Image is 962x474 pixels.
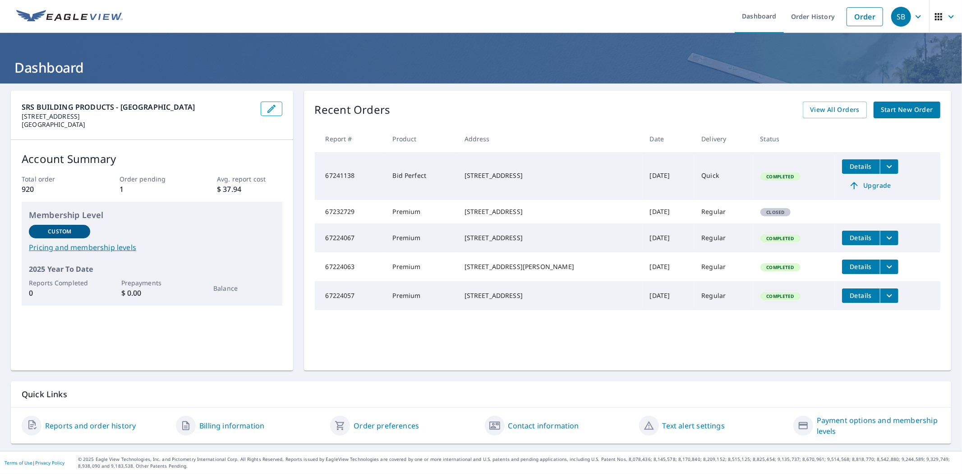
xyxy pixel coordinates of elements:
[315,125,386,152] th: Report #
[29,242,275,253] a: Pricing and membership levels
[16,10,123,23] img: EV Logo
[694,223,753,252] td: Regular
[761,235,800,242] span: Completed
[29,288,90,298] p: 0
[842,260,880,274] button: detailsBtn-67224063
[48,228,71,236] p: Custom
[694,281,753,310] td: Regular
[694,252,753,281] td: Regular
[465,262,635,271] div: [STREET_ADDRESS][PERSON_NAME]
[803,102,867,118] a: View All Orders
[199,420,264,431] a: Billing information
[465,207,635,216] div: [STREET_ADDRESS]
[354,420,419,431] a: Order preferences
[217,174,282,184] p: Avg. report cost
[457,125,643,152] th: Address
[22,174,87,184] p: Total order
[22,389,940,400] p: Quick Links
[315,281,386,310] td: 67224057
[891,7,911,27] div: SB
[753,125,835,152] th: Status
[761,293,800,299] span: Completed
[35,460,64,466] a: Privacy Policy
[643,200,695,223] td: [DATE]
[217,184,282,195] p: $ 37.94
[386,281,457,310] td: Premium
[643,252,695,281] td: [DATE]
[5,460,32,466] a: Terms of Use
[213,283,275,293] p: Balance
[842,178,898,193] a: Upgrade
[643,125,695,152] th: Date
[386,125,457,152] th: Product
[880,159,898,174] button: filesDropdownBtn-67241138
[315,200,386,223] td: 67232729
[315,152,386,200] td: 67241138
[817,415,940,437] a: Payment options and membership levels
[643,223,695,252] td: [DATE]
[643,152,695,200] td: [DATE]
[29,264,275,274] p: 2025 Year To Date
[508,420,579,431] a: Contact information
[386,252,457,281] td: Premium
[847,262,875,271] span: Details
[120,184,184,195] p: 1
[847,233,875,242] span: Details
[121,278,183,288] p: Prepayments
[761,209,790,215] span: Closed
[847,180,893,191] span: Upgrade
[663,420,725,431] a: Text alert settings
[847,7,883,26] a: Order
[694,152,753,200] td: Quick
[847,291,875,300] span: Details
[880,231,898,245] button: filesDropdownBtn-67224067
[29,209,275,221] p: Membership Level
[29,278,90,288] p: Reports Completed
[386,152,457,200] td: Bid Perfect
[842,231,880,245] button: detailsBtn-67224067
[842,288,880,303] button: detailsBtn-67224057
[465,233,635,242] div: [STREET_ADDRESS]
[881,104,933,116] span: Start New Order
[22,184,87,195] p: 920
[22,151,282,167] p: Account Summary
[874,102,940,118] a: Start New Order
[315,252,386,281] td: 67224063
[465,171,635,180] div: [STREET_ADDRESS]
[761,264,800,270] span: Completed
[810,104,860,116] span: View All Orders
[5,460,64,465] p: |
[643,281,695,310] td: [DATE]
[78,456,957,469] p: © 2025 Eagle View Technologies, Inc. and Pictometry International Corp. All Rights Reserved. Repo...
[761,173,800,180] span: Completed
[315,223,386,252] td: 67224067
[45,420,136,431] a: Reports and order history
[694,125,753,152] th: Delivery
[386,223,457,252] td: Premium
[842,159,880,174] button: detailsBtn-67241138
[880,260,898,274] button: filesDropdownBtn-67224063
[22,121,253,129] p: [GEOGRAPHIC_DATA]
[465,291,635,300] div: [STREET_ADDRESS]
[694,200,753,223] td: Regular
[22,102,253,112] p: SRS BUILDING PRODUCTS - [GEOGRAPHIC_DATA]
[22,112,253,121] p: [STREET_ADDRESS]
[11,58,951,77] h1: Dashboard
[386,200,457,223] td: Premium
[847,162,875,171] span: Details
[120,174,184,184] p: Order pending
[121,288,183,298] p: $ 0.00
[315,102,391,118] p: Recent Orders
[880,288,898,303] button: filesDropdownBtn-67224057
